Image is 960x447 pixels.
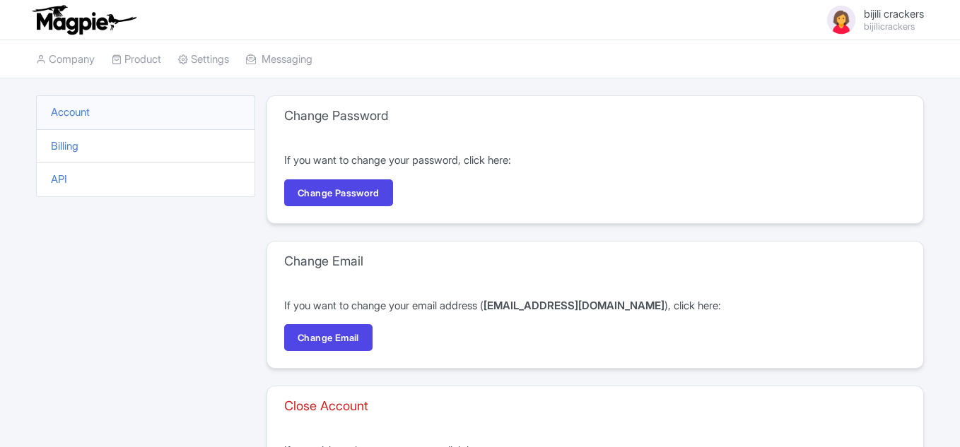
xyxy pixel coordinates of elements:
a: Company [36,40,95,79]
p: If you want to change your email address ( ), click here: [284,298,906,314]
small: bijilicrackers [864,22,924,31]
p: If you want to change your password, click here: [284,153,906,169]
h3: Change Email [284,254,363,269]
h3: Close Account [284,398,368,414]
span: bijili crackers [864,7,924,20]
a: Account [51,105,90,119]
a: Messaging [246,40,312,79]
a: Change Password [284,179,393,206]
a: Product [112,40,161,79]
a: Billing [51,139,78,153]
img: logo-ab69f6fb50320c5b225c76a69d11143b.png [29,4,139,35]
a: API [51,172,67,186]
h3: Change Password [284,108,388,124]
a: Change Email [284,324,373,351]
a: Settings [178,40,229,79]
strong: [EMAIL_ADDRESS][DOMAIN_NAME] [484,299,665,312]
a: bijili crackers bijilicrackers [816,3,924,37]
img: avatar_key_member-9c1dde93af8b07d7383eb8b5fb890c87.png [824,3,858,37]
